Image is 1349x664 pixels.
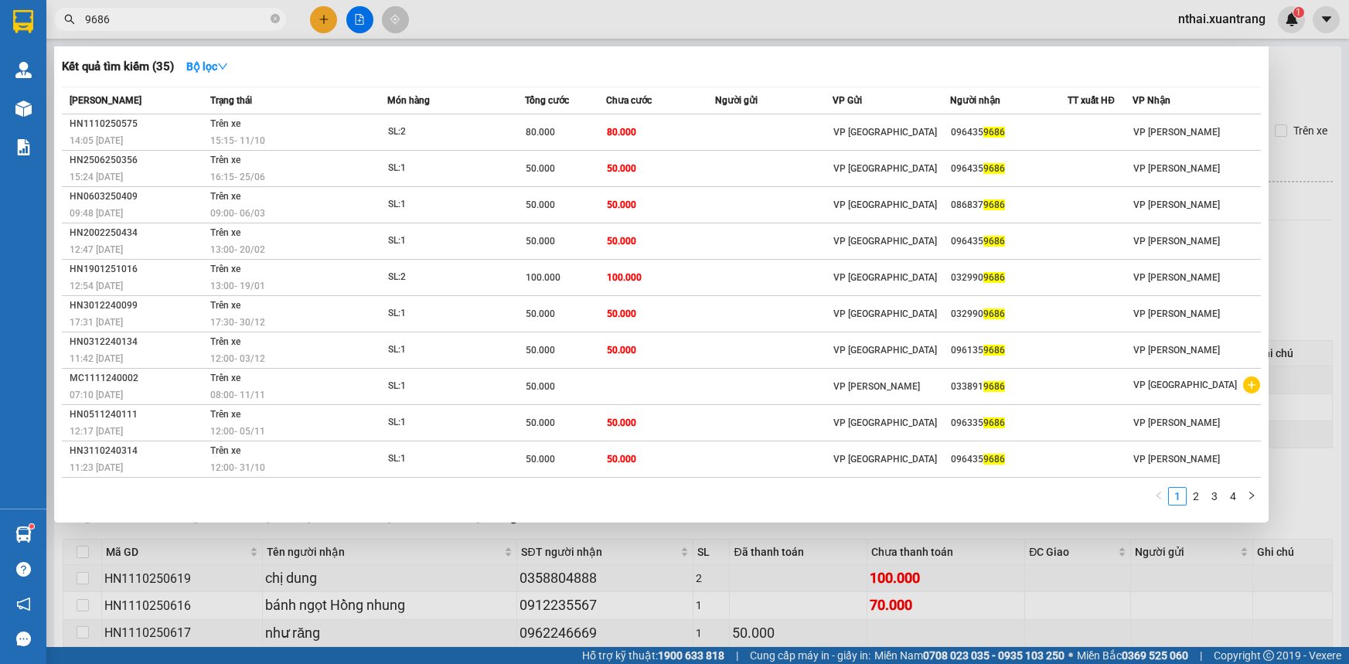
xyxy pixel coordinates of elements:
[833,272,937,283] span: VP [GEOGRAPHIC_DATA]
[388,269,504,286] div: SL: 2
[210,353,265,364] span: 12:00 - 03/12
[983,272,1005,283] span: 9686
[833,454,937,465] span: VP [GEOGRAPHIC_DATA]
[64,14,75,25] span: search
[607,308,636,319] span: 50.000
[70,407,206,423] div: HN0511240111
[210,409,240,420] span: Trên xe
[15,526,32,543] img: warehouse-icon
[70,462,123,473] span: 11:23 [DATE]
[217,61,228,72] span: down
[983,308,1005,319] span: 9686
[85,11,267,28] input: Tìm tên, số ĐT hoặc mã đơn
[526,163,555,174] span: 50.000
[70,172,123,182] span: 15:24 [DATE]
[210,244,265,255] span: 13:00 - 20/02
[70,281,123,291] span: 12:54 [DATE]
[526,127,555,138] span: 80.000
[1133,199,1220,210] span: VP [PERSON_NAME]
[15,100,32,117] img: warehouse-icon
[210,264,240,274] span: Trên xe
[70,298,206,314] div: HN3012240099
[210,336,240,347] span: Trên xe
[70,116,206,132] div: HN1110250575
[833,199,937,210] span: VP [GEOGRAPHIC_DATA]
[210,208,265,219] span: 09:00 - 06/03
[526,417,555,428] span: 50.000
[983,199,1005,210] span: 9686
[1242,487,1261,506] button: right
[607,199,636,210] span: 50.000
[1133,454,1220,465] span: VP [PERSON_NAME]
[1068,95,1115,106] span: TT xuất HĐ
[388,451,504,468] div: SL: 1
[526,236,555,247] span: 50.000
[387,95,430,106] span: Món hàng
[210,172,265,182] span: 16:15 - 25/06
[70,208,123,219] span: 09:48 [DATE]
[388,196,504,213] div: SL: 1
[388,378,504,395] div: SL: 1
[951,124,1067,141] div: 096435
[186,60,228,73] strong: Bộ lọc
[526,345,555,356] span: 50.000
[1225,488,1242,505] a: 4
[210,426,265,437] span: 12:00 - 05/11
[174,54,240,79] button: Bộ lọcdown
[1206,488,1223,505] a: 3
[271,12,280,27] span: close-circle
[607,236,636,247] span: 50.000
[715,95,758,106] span: Người gửi
[833,95,862,106] span: VP Gửi
[210,95,252,106] span: Trạng thái
[1133,380,1237,390] span: VP [GEOGRAPHIC_DATA]
[70,334,206,350] div: HN0312240134
[1242,487,1261,506] li: Next Page
[1133,95,1170,106] span: VP Nhận
[29,524,34,529] sup: 1
[951,306,1067,322] div: 032990
[388,342,504,359] div: SL: 1
[1133,345,1220,356] span: VP [PERSON_NAME]
[70,135,123,146] span: 14:05 [DATE]
[210,373,240,383] span: Trên xe
[1150,487,1168,506] li: Previous Page
[388,233,504,250] div: SL: 1
[210,281,265,291] span: 13:00 - 19/01
[1133,417,1220,428] span: VP [PERSON_NAME]
[1187,487,1205,506] li: 2
[210,390,265,400] span: 08:00 - 11/11
[388,124,504,141] div: SL: 2
[210,317,265,328] span: 17:30 - 30/12
[607,417,636,428] span: 50.000
[526,381,555,392] span: 50.000
[210,118,240,129] span: Trên xe
[526,199,555,210] span: 50.000
[951,233,1067,250] div: 096435
[833,308,937,319] span: VP [GEOGRAPHIC_DATA]
[833,381,920,392] span: VP [PERSON_NAME]
[70,95,141,106] span: [PERSON_NAME]
[950,95,1000,106] span: Người nhận
[16,562,31,577] span: question-circle
[15,62,32,78] img: warehouse-icon
[70,426,123,437] span: 12:17 [DATE]
[833,345,937,356] span: VP [GEOGRAPHIC_DATA]
[210,155,240,165] span: Trên xe
[1133,127,1220,138] span: VP [PERSON_NAME]
[1150,487,1168,506] button: left
[1169,488,1186,505] a: 1
[833,417,937,428] span: VP [GEOGRAPHIC_DATA]
[16,632,31,646] span: message
[62,59,174,75] h3: Kết quả tìm kiếm ( 35 )
[1243,376,1260,393] span: plus-circle
[833,236,937,247] span: VP [GEOGRAPHIC_DATA]
[210,300,240,311] span: Trên xe
[951,415,1067,431] div: 096335
[526,308,555,319] span: 50.000
[1133,163,1220,174] span: VP [PERSON_NAME]
[70,443,206,459] div: HN3110240314
[983,454,1005,465] span: 9686
[833,163,937,174] span: VP [GEOGRAPHIC_DATA]
[70,390,123,400] span: 07:10 [DATE]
